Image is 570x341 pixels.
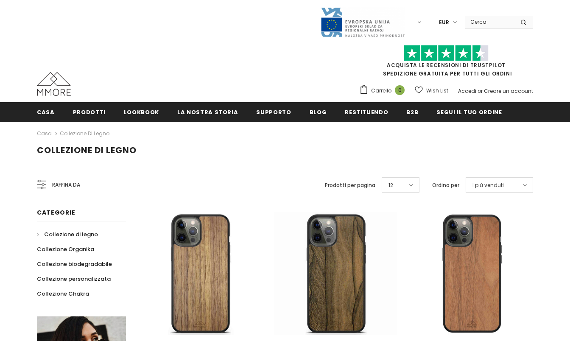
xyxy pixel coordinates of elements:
[37,72,71,96] img: Casi MMORE
[432,181,459,190] label: Ordina per
[37,227,98,242] a: Collezione di legno
[345,102,388,121] a: Restituendo
[37,260,112,268] span: Collezione biodegradabile
[484,87,533,95] a: Creare un account
[60,130,109,137] a: Collezione di legno
[439,18,449,27] span: EUR
[465,16,514,28] input: Search Site
[37,271,111,286] a: Collezione personalizzata
[73,108,106,116] span: Prodotti
[387,61,506,69] a: Acquista le recensioni di TrustPilot
[359,49,533,77] span: SPEDIZIONE GRATUITA PER TUTTI GLI ORDINI
[177,108,238,116] span: La nostra storia
[388,181,393,190] span: 12
[404,45,489,61] img: Fidati di Pilot Stars
[37,108,55,116] span: Casa
[436,102,502,121] a: Segui il tuo ordine
[124,102,159,121] a: Lookbook
[359,84,409,97] a: Carrello 0
[345,108,388,116] span: Restituendo
[426,87,448,95] span: Wish List
[37,257,112,271] a: Collezione biodegradabile
[371,87,391,95] span: Carrello
[37,242,94,257] a: Collezione Organika
[73,102,106,121] a: Prodotti
[37,129,52,139] a: Casa
[320,18,405,25] a: Javni Razpis
[320,7,405,38] img: Javni Razpis
[472,181,504,190] span: I più venduti
[415,83,448,98] a: Wish List
[406,102,418,121] a: B2B
[124,108,159,116] span: Lookbook
[44,230,98,238] span: Collezione di legno
[37,290,89,298] span: Collezione Chakra
[406,108,418,116] span: B2B
[37,144,137,156] span: Collezione di legno
[37,102,55,121] a: Casa
[177,102,238,121] a: La nostra storia
[458,87,476,95] a: Accedi
[256,108,291,116] span: supporto
[325,181,375,190] label: Prodotti per pagina
[478,87,483,95] span: or
[395,85,405,95] span: 0
[310,108,327,116] span: Blog
[37,245,94,253] span: Collezione Organika
[37,208,75,217] span: Categorie
[256,102,291,121] a: supporto
[37,286,89,301] a: Collezione Chakra
[310,102,327,121] a: Blog
[37,275,111,283] span: Collezione personalizzata
[436,108,502,116] span: Segui il tuo ordine
[52,180,80,190] span: Raffina da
